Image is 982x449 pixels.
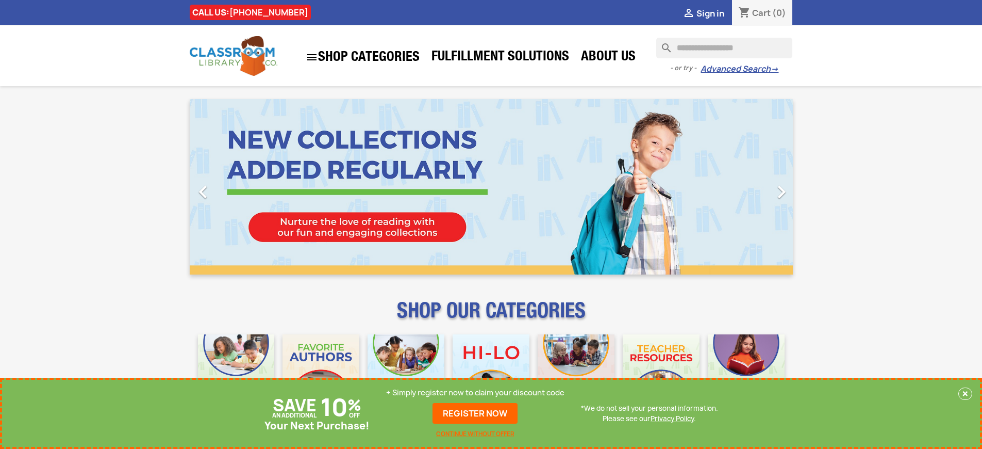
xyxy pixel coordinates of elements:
img: CLC_Favorite_Authors_Mobile.jpg [282,334,359,411]
a: [PHONE_NUMBER] [229,7,308,18]
i:  [769,179,794,205]
i:  [190,179,216,205]
a: About Us [576,47,641,68]
a: Next [702,99,793,275]
i:  [683,8,695,20]
div: CALL US: [190,5,311,20]
span: Sign in [696,8,724,19]
a: SHOP CATEGORIES [301,46,425,69]
img: CLC_Teacher_Resources_Mobile.jpg [623,334,700,411]
img: CLC_Phonics_And_Decodables_Mobile.jpg [368,334,444,411]
p: SHOP OUR CATEGORIES [190,308,793,326]
span: → [771,64,778,74]
i: shopping_cart [738,7,751,20]
a: Fulfillment Solutions [426,47,574,68]
a: Previous [190,99,280,275]
i:  [306,51,318,63]
i: search [656,38,669,50]
ul: Carousel container [190,99,793,275]
img: CLC_Fiction_Nonfiction_Mobile.jpg [538,334,614,411]
span: (0) [772,7,786,19]
input: Search [656,38,792,58]
img: Classroom Library Company [190,36,277,76]
img: CLC_Bulk_Mobile.jpg [198,334,275,411]
span: Cart [752,7,771,19]
a: Advanced Search→ [701,64,778,74]
span: - or try - [670,63,701,73]
img: CLC_HiLo_Mobile.jpg [453,334,529,411]
img: CLC_Dyslexia_Mobile.jpg [708,334,785,411]
a:  Sign in [683,8,724,19]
